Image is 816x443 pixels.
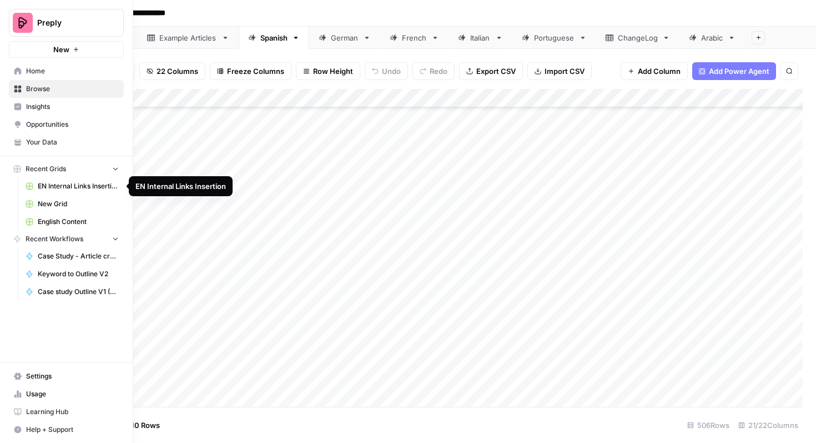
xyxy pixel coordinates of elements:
[21,283,124,301] a: Case study Outline V1 (Duplicate test)
[9,116,124,133] a: Opportunities
[38,199,119,209] span: New Grid
[26,389,119,399] span: Usage
[37,17,104,28] span: Preply
[38,181,119,191] span: EN Internal Links Insertion
[9,133,124,151] a: Your Data
[157,66,198,77] span: 22 Columns
[53,44,69,55] span: New
[470,32,491,43] div: Italian
[26,120,119,130] span: Opportunities
[683,416,734,434] div: 506 Rows
[701,32,723,43] div: Arabic
[380,27,449,49] a: French
[21,177,124,195] a: EN Internal Links Insertion
[159,32,217,43] div: Example Articles
[26,425,119,435] span: Help + Support
[38,287,119,297] span: Case study Outline V1 (Duplicate test)
[138,27,239,49] a: Example Articles
[9,41,124,58] button: New
[26,164,66,174] span: Recent Grids
[412,62,455,80] button: Redo
[596,27,679,49] a: ChangeLog
[260,32,288,43] div: Spanish
[21,195,124,213] a: New Grid
[9,421,124,439] button: Help + Support
[618,32,658,43] div: ChangeLog
[402,32,427,43] div: French
[692,62,776,80] button: Add Power Agent
[26,137,119,147] span: Your Data
[21,265,124,283] a: Keyword to Outline V2
[9,80,124,98] a: Browse
[534,32,575,43] div: Portuguese
[9,367,124,385] a: Settings
[26,66,119,76] span: Home
[26,371,119,381] span: Settings
[13,13,33,33] img: Preply Logo
[527,62,592,80] button: Import CSV
[239,27,309,49] a: Spanish
[621,62,688,80] button: Add Column
[331,32,359,43] div: German
[26,234,83,244] span: Recent Workflows
[476,66,516,77] span: Export CSV
[38,251,119,261] span: Case Study - Article creation
[430,66,447,77] span: Redo
[679,27,745,49] a: Arabic
[227,66,284,77] span: Freeze Columns
[38,269,119,279] span: Keyword to Outline V2
[449,27,512,49] a: Italian
[9,161,124,177] button: Recent Grids
[313,66,353,77] span: Row Height
[459,62,523,80] button: Export CSV
[26,407,119,417] span: Learning Hub
[115,420,160,431] span: Add 10 Rows
[139,62,205,80] button: 22 Columns
[210,62,291,80] button: Freeze Columns
[21,213,124,231] a: English Content
[512,27,596,49] a: Portuguese
[21,247,124,265] a: Case Study - Article creation
[9,231,124,247] button: Recent Workflows
[9,385,124,403] a: Usage
[26,102,119,112] span: Insights
[382,66,401,77] span: Undo
[9,403,124,421] a: Learning Hub
[365,62,408,80] button: Undo
[296,62,360,80] button: Row Height
[734,416,803,434] div: 21/22 Columns
[545,66,585,77] span: Import CSV
[638,66,681,77] span: Add Column
[38,217,119,227] span: English Content
[309,27,380,49] a: German
[9,98,124,116] a: Insights
[9,62,124,80] a: Home
[9,9,124,37] button: Workspace: Preply
[709,66,769,77] span: Add Power Agent
[26,84,119,94] span: Browse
